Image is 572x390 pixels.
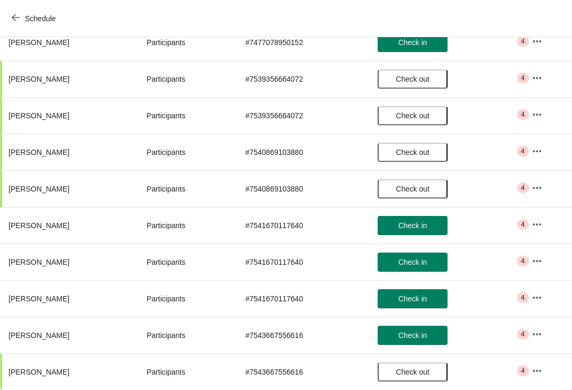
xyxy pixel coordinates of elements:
td: # 7477078950152 [237,24,369,60]
span: Schedule [25,14,56,23]
td: # 7541670117640 [237,280,369,317]
span: Check out [396,185,430,193]
td: Participants [138,170,237,207]
td: Participants [138,60,237,97]
span: 4 [521,147,525,155]
td: # 7540869103880 [237,134,369,170]
span: [PERSON_NAME] [8,331,69,340]
td: Participants [138,280,237,317]
span: [PERSON_NAME] [8,294,69,303]
span: 4 [521,367,525,375]
td: Participants [138,244,237,280]
td: # 7539356664072 [237,60,369,97]
span: [PERSON_NAME] [8,258,69,266]
button: Check out [378,106,448,125]
span: 4 [521,37,525,46]
span: 4 [521,257,525,265]
button: Check in [378,253,448,272]
span: 4 [521,220,525,229]
td: # 7543667556616 [237,353,369,390]
span: Check in [398,258,427,266]
td: # 7541670117640 [237,244,369,280]
span: Check out [396,368,430,376]
td: Participants [138,207,237,244]
button: Check out [378,179,448,198]
span: [PERSON_NAME] [8,185,69,193]
span: 4 [521,184,525,192]
button: Check in [378,289,448,308]
td: Participants [138,134,237,170]
span: 4 [521,74,525,82]
span: 4 [521,110,525,119]
button: Check out [378,362,448,382]
span: Check in [398,331,427,340]
span: Check in [398,294,427,303]
td: Participants [138,24,237,60]
button: Check in [378,216,448,235]
span: Check in [398,221,427,230]
td: Participants [138,97,237,134]
span: 4 [521,293,525,302]
span: [PERSON_NAME] [8,75,69,83]
td: Participants [138,317,237,353]
td: Participants [138,353,237,390]
button: Check out [378,70,448,89]
span: Check in [398,38,427,47]
button: Check out [378,143,448,162]
span: [PERSON_NAME] [8,148,69,157]
td: # 7539356664072 [237,97,369,134]
span: [PERSON_NAME] [8,368,69,376]
span: Check out [396,75,430,83]
button: Check in [378,326,448,345]
td: # 7541670117640 [237,207,369,244]
button: Schedule [5,9,64,28]
td: # 7543667556616 [237,317,369,353]
td: # 7540869103880 [237,170,369,207]
span: Check out [396,148,430,157]
button: Check in [378,33,448,52]
span: Check out [396,111,430,120]
span: 4 [521,330,525,339]
span: [PERSON_NAME] [8,38,69,47]
span: [PERSON_NAME] [8,221,69,230]
span: [PERSON_NAME] [8,111,69,120]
